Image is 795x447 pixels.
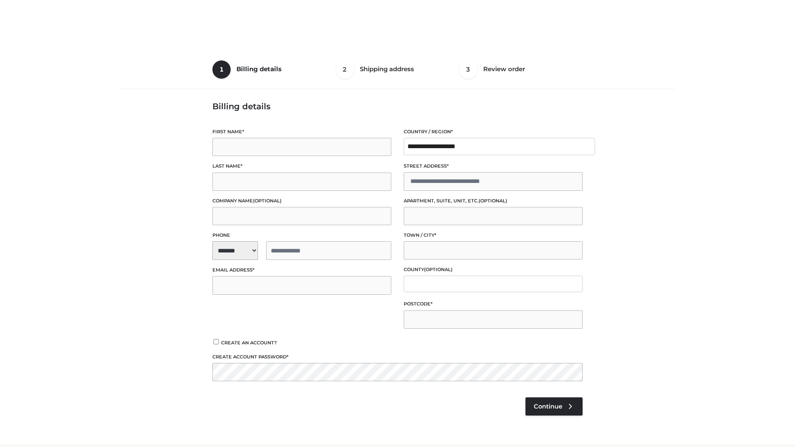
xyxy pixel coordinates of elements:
span: (optional) [253,198,282,204]
span: (optional) [479,198,507,204]
span: 2 [336,60,354,79]
span: Review order [483,65,525,73]
a: Continue [525,397,583,416]
input: Create an account? [212,339,220,344]
label: Country / Region [404,128,583,136]
span: Billing details [236,65,282,73]
span: 1 [212,60,231,79]
label: First name [212,128,391,136]
span: 3 [459,60,477,79]
label: Postcode [404,300,583,308]
span: Create an account? [221,340,277,346]
label: Email address [212,266,391,274]
label: Last name [212,162,391,170]
label: Apartment, suite, unit, etc. [404,197,583,205]
span: (optional) [424,267,453,272]
span: Shipping address [360,65,414,73]
label: County [404,266,583,274]
label: Town / City [404,231,583,239]
span: Continue [534,403,562,410]
label: Create account password [212,353,583,361]
h3: Billing details [212,101,583,111]
label: Street address [404,162,583,170]
label: Phone [212,231,391,239]
label: Company name [212,197,391,205]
